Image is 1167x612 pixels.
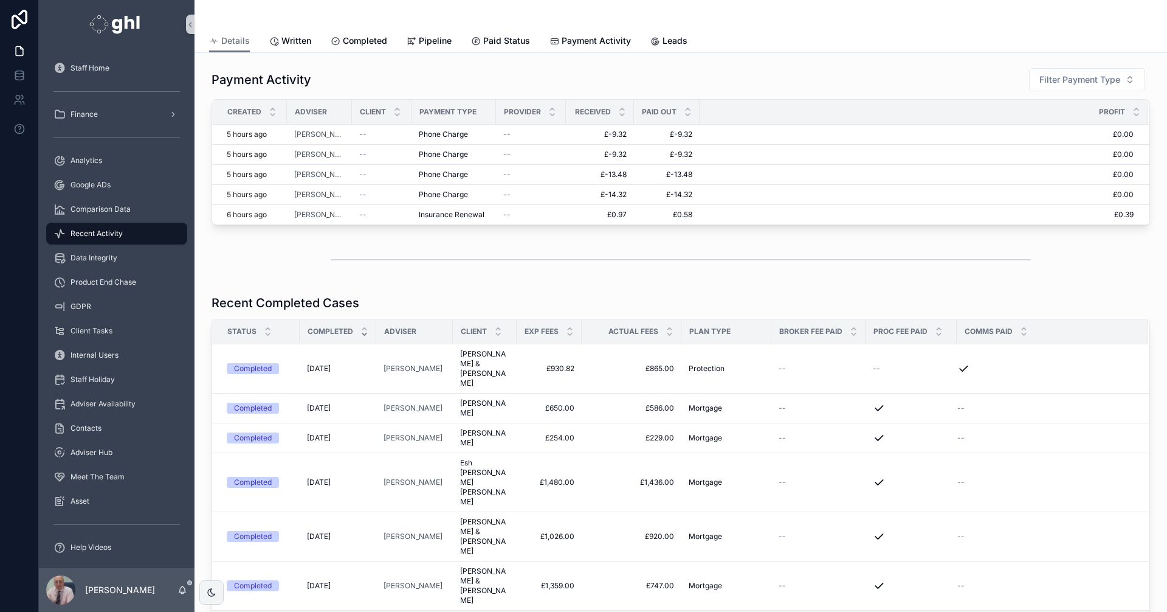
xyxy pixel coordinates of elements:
[384,532,442,541] a: [PERSON_NAME]
[460,349,509,388] span: [PERSON_NAME] & [PERSON_NAME]
[965,327,1013,336] span: Comms Paid
[689,364,725,374] span: Protection
[384,433,446,443] a: [PERSON_NAME]
[503,170,559,179] a: --
[71,180,111,190] span: Google ADs
[641,210,692,220] span: £0.58
[407,30,452,54] a: Pipeline
[227,107,261,117] span: Created
[307,364,331,374] span: [DATE]
[957,433,1134,443] a: --
[589,532,674,541] span: £920.00
[359,130,367,139] span: --
[779,532,858,541] a: --
[294,130,345,139] a: [PERSON_NAME]
[212,71,311,88] h1: Payment Activity
[503,210,559,220] a: --
[460,566,509,605] span: [PERSON_NAME] & [PERSON_NAME]
[294,170,345,179] a: [PERSON_NAME]
[957,532,1134,541] a: --
[308,327,353,336] span: Completed
[589,478,674,487] a: £1,436.00
[873,327,928,336] span: Proc Fee Paid
[460,517,509,556] a: [PERSON_NAME] & [PERSON_NAME]
[384,478,442,487] span: [PERSON_NAME]
[503,170,511,179] span: --
[71,156,102,165] span: Analytics
[307,364,369,374] a: [DATE]
[573,170,627,179] span: £-13.48
[471,30,530,54] a: Paid Status
[209,30,250,53] a: Details
[234,580,272,591] div: Completed
[294,190,345,200] a: [PERSON_NAME]
[384,532,446,541] a: [PERSON_NAME]
[524,403,574,413] span: £650.00
[331,30,387,54] a: Completed
[46,320,187,342] a: Client Tasks
[589,433,674,443] span: £229.00
[689,581,722,591] span: Mortgage
[503,130,511,139] span: --
[307,403,331,413] span: [DATE]
[573,130,627,139] a: £-9.32
[503,150,511,159] span: --
[360,107,386,117] span: Client
[227,150,280,159] a: 5 hours ago
[573,190,627,200] a: £-14.32
[589,581,674,591] span: £747.00
[700,130,1134,139] a: £0.00
[234,531,272,542] div: Completed
[384,364,446,374] a: [PERSON_NAME]
[700,170,1134,179] span: £0.00
[524,433,574,443] span: £254.00
[504,107,541,117] span: Provider
[460,458,509,507] a: Esh [PERSON_NAME] [PERSON_NAME]
[294,150,345,159] a: [PERSON_NAME]
[307,403,369,413] a: [DATE]
[71,423,102,433] span: Contacts
[234,403,272,414] div: Completed
[227,150,267,159] p: 5 hours ago
[700,150,1134,159] a: £0.00
[46,537,187,558] a: Help Videos
[71,399,136,409] span: Adviser Availability
[573,150,627,159] span: £-9.32
[957,478,965,487] span: --
[384,364,442,374] a: [PERSON_NAME]
[524,478,574,487] span: £1,480.00
[227,363,292,374] a: Completed
[562,35,631,47] span: Payment Activity
[359,170,367,179] span: --
[212,294,359,311] h1: Recent Completed Cases
[46,490,187,512] a: Asset
[573,210,627,220] a: £0.97
[359,170,404,179] a: --
[384,581,442,591] a: [PERSON_NAME]
[46,344,187,366] a: Internal Users
[359,150,404,159] a: --
[460,398,509,418] a: [PERSON_NAME]
[227,130,267,139] p: 5 hours ago
[85,584,155,596] p: [PERSON_NAME]
[419,190,468,200] span: Phone Charge
[689,532,764,541] a: Mortgage
[359,210,367,220] span: --
[589,403,674,413] a: £586.00
[343,35,387,47] span: Completed
[307,532,369,541] a: [DATE]
[641,190,692,200] a: £-14.32
[307,532,331,541] span: [DATE]
[700,210,1134,220] span: £0.39
[460,428,509,448] a: [PERSON_NAME]
[384,433,442,443] a: [PERSON_NAME]
[281,35,311,47] span: Written
[641,150,692,159] a: £-9.32
[71,229,123,238] span: Recent Activity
